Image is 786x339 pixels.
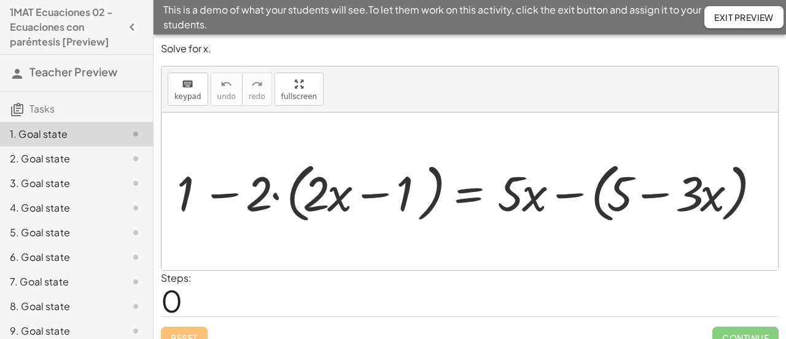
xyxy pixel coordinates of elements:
span: redo [249,92,265,101]
i: Task not started. [128,176,143,191]
button: undoundo [211,73,243,106]
span: This is a demo of what your students will see. To let them work on this activity, click the exit ... [163,2,704,32]
i: Task not started. [128,299,143,314]
span: Exit Preview [714,12,774,23]
div: 4. Goal state [10,201,109,215]
i: Task not started. [128,274,143,289]
div: 2. Goal state [10,151,109,166]
div: 3. Goal state [10,176,109,191]
div: 8. Goal state [10,299,109,314]
span: undo [217,92,236,101]
label: Steps: [161,271,192,284]
div: 7. Goal state [10,274,109,289]
div: 6. Goal state [10,250,109,265]
div: 9. Goal state [10,324,109,338]
button: Exit Preview [704,6,784,28]
i: Task not started. [128,127,143,142]
span: keypad [174,92,201,101]
h4: 1MAT Ecuaciones 02 - Ecuaciones con paréntesis [Preview] [10,5,121,49]
span: fullscreen [281,92,317,101]
button: keyboardkeypad [168,73,208,106]
div: 5. Goal state [10,225,109,240]
div: 1. Goal state [10,127,109,142]
span: Teacher Preview [29,65,117,79]
i: redo [251,77,263,92]
button: fullscreen [274,73,324,106]
i: undo [220,77,232,92]
i: Task not started. [128,324,143,338]
i: Task not started. [128,151,143,166]
p: Solve for x. [161,42,779,56]
span: 0 [161,282,182,319]
i: Task not started. [128,250,143,265]
span: Tasks [29,102,55,115]
i: keyboard [182,77,193,92]
i: Task not started. [128,225,143,240]
button: redoredo [242,73,272,106]
i: Task not started. [128,201,143,215]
